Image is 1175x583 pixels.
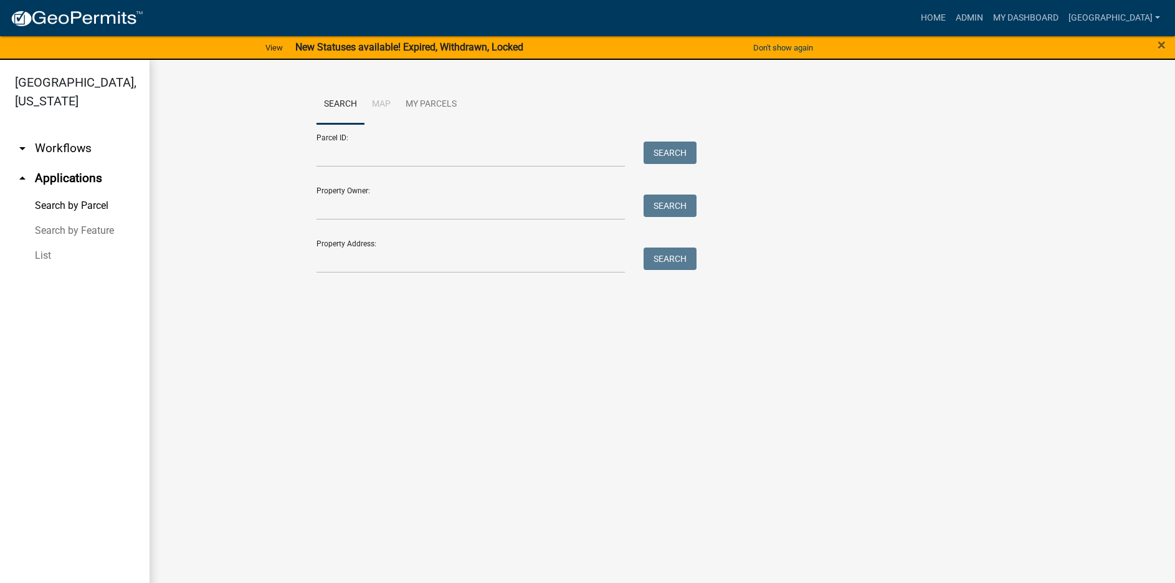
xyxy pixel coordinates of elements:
[988,6,1063,30] a: My Dashboard
[1063,6,1165,30] a: [GEOGRAPHIC_DATA]
[295,41,523,53] strong: New Statuses available! Expired, Withdrawn, Locked
[644,142,697,164] button: Search
[1158,37,1166,52] button: Close
[1158,36,1166,54] span: ×
[398,85,464,125] a: My Parcels
[748,37,818,58] button: Don't show again
[15,171,30,186] i: arrow_drop_up
[316,85,364,125] a: Search
[644,248,697,270] button: Search
[951,6,988,30] a: Admin
[916,6,951,30] a: Home
[644,195,697,217] button: Search
[15,141,30,156] i: arrow_drop_down
[260,37,288,58] a: View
